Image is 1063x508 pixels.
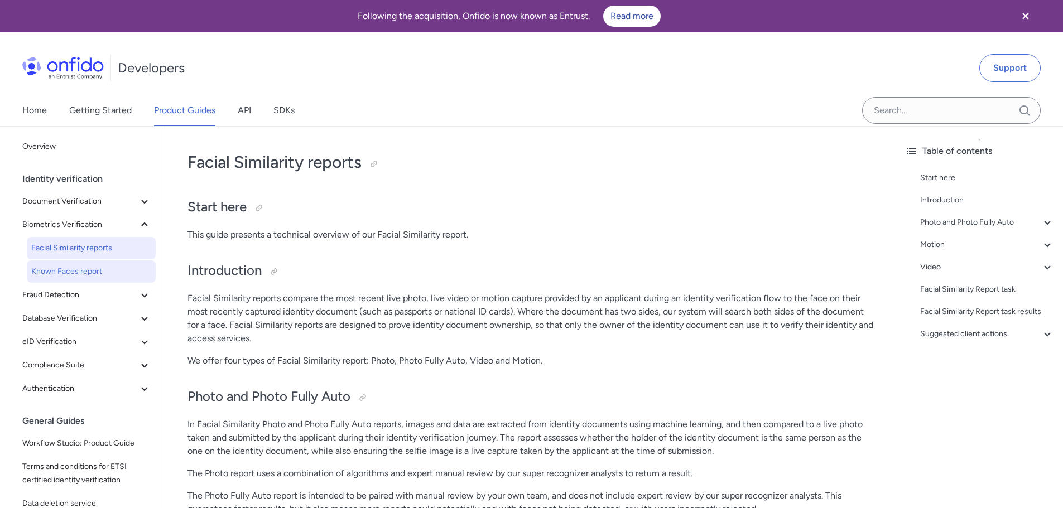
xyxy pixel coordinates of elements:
[27,237,156,259] a: Facial Similarity reports
[27,260,156,283] a: Known Faces report
[187,467,873,480] p: The Photo report uses a combination of algorithms and expert manual review by our super recognize...
[18,307,156,330] button: Database Verification
[238,95,251,126] a: API
[22,460,151,487] span: Terms and conditions for ETSI certified identity verification
[22,335,138,349] span: eID Verification
[1005,2,1046,30] button: Close banner
[18,331,156,353] button: eID Verification
[154,95,215,126] a: Product Guides
[22,288,138,302] span: Fraud Detection
[31,241,151,255] span: Facial Similarity reports
[18,354,156,376] button: Compliance Suite
[31,265,151,278] span: Known Faces report
[22,410,160,432] div: General Guides
[920,238,1054,251] a: Motion
[187,354,873,367] p: We offer four types of Facial Similarity report: Photo, Photo Fully Auto, Video and Motion.
[18,432,156,454] a: Workflow Studio: Product Guide
[18,456,156,491] a: Terms and conditions for ETSI certified identity verification
[18,214,156,236] button: Biometrics Verification
[18,190,156,212] button: Document Verification
[18,284,156,306] button: Fraud Detection
[187,262,873,280] h2: Introduction
[18,378,156,400] button: Authentication
[920,305,1054,318] a: Facial Similarity Report task results
[920,327,1054,341] a: Suggested client actions
[273,95,295,126] a: SDKs
[22,359,138,372] span: Compliance Suite
[862,97,1041,124] input: Onfido search input field
[920,283,1054,296] a: Facial Similarity Report task
[187,418,873,458] p: In Facial Similarity Photo and Photo Fully Auto reports, images and data are extracted from ident...
[22,218,138,231] span: Biometrics Verification
[22,140,151,153] span: Overview
[22,437,151,450] span: Workflow Studio: Product Guide
[187,388,873,407] h2: Photo and Photo Fully Auto
[18,136,156,158] a: Overview
[187,228,873,241] p: This guide presents a technical overview of our Facial Similarity report.
[187,292,873,345] p: Facial Similarity reports compare the most recent live photo, live video or motion capture provid...
[905,144,1054,158] div: Table of contents
[1019,9,1032,23] svg: Close banner
[603,6,661,27] a: Read more
[22,95,47,126] a: Home
[22,195,138,208] span: Document Verification
[187,151,873,173] h1: Facial Similarity reports
[979,54,1041,82] a: Support
[13,6,1005,27] div: Following the acquisition, Onfido is now known as Entrust.
[187,198,873,217] h2: Start here
[920,193,1054,207] a: Introduction
[22,168,160,190] div: Identity verification
[920,171,1054,185] a: Start here
[69,95,132,126] a: Getting Started
[920,216,1054,229] a: Photo and Photo Fully Auto
[22,312,138,325] span: Database Verification
[22,382,138,395] span: Authentication
[22,57,104,79] img: Onfido Logo
[920,260,1054,274] a: Video
[118,59,185,77] h1: Developers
